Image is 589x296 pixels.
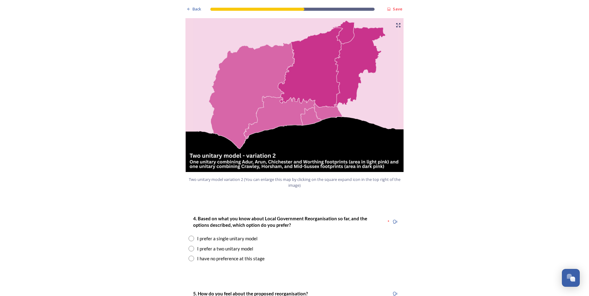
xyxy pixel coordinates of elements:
[393,6,402,12] strong: Save
[562,269,580,287] button: Open Chat
[197,245,253,252] div: I prefer a two unitary model
[197,255,265,262] div: I have no preference at this stage
[193,216,368,228] strong: 4. Based on what you know about Local Government Reorganisation so far, and the options described...
[193,6,201,12] span: Back
[188,177,401,188] span: Two unitary model variation 2 (You can enlarge this map by clicking on the square expand icon in ...
[197,235,258,242] div: I prefer a single unitary model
